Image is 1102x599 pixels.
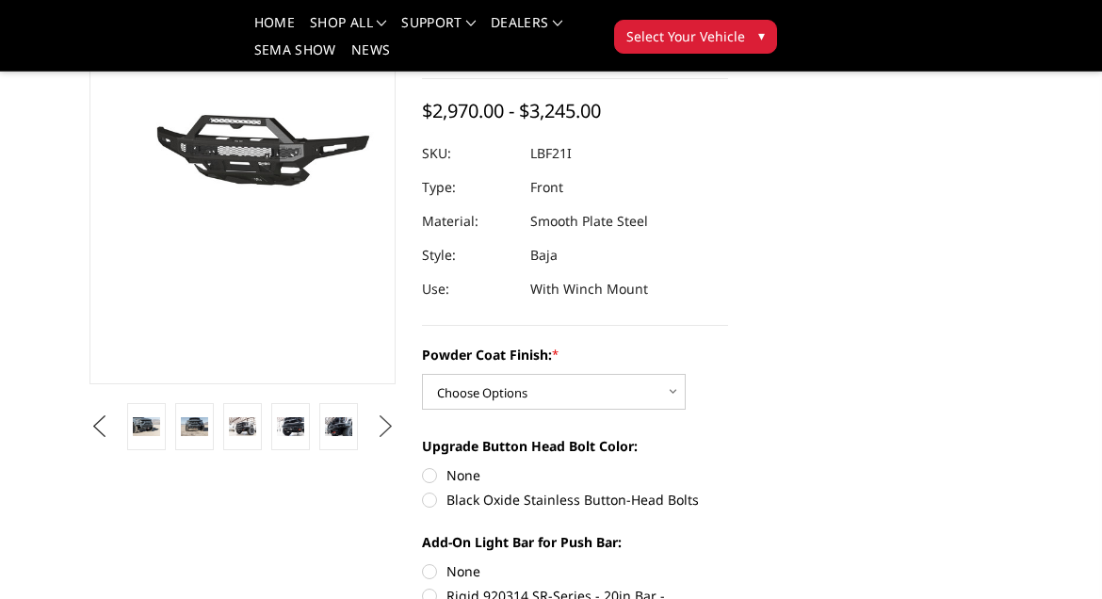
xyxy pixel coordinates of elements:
[422,170,516,204] dt: Type:
[530,272,648,306] dd: With Winch Mount
[181,417,208,435] img: 2021-2025 Ford Raptor - Freedom Series - Baja Front Bumper (winch mount)
[422,98,601,123] span: $2,970.00 - $3,245.00
[422,345,728,364] label: Powder Coat Finish:
[325,417,352,435] img: 2021-2025 Ford Raptor - Freedom Series - Baja Front Bumper (winch mount)
[422,272,516,306] dt: Use:
[530,238,558,272] dd: Baja
[422,532,728,552] label: Add-On Light Bar for Push Bar:
[530,137,572,170] dd: LBF21I
[530,170,563,204] dd: Front
[310,16,386,43] a: shop all
[530,204,648,238] dd: Smooth Plate Steel
[85,413,113,441] button: Previous
[351,43,390,71] a: News
[422,561,728,581] label: None
[422,137,516,170] dt: SKU:
[372,413,400,441] button: Next
[626,26,745,46] span: Select Your Vehicle
[401,16,476,43] a: Support
[422,465,728,485] label: None
[758,25,765,45] span: ▾
[277,417,304,435] img: 2021-2025 Ford Raptor - Freedom Series - Baja Front Bumper (winch mount)
[422,490,728,510] label: Black Oxide Stainless Button-Head Bolts
[422,238,516,272] dt: Style:
[491,16,562,43] a: Dealers
[614,20,777,54] button: Select Your Vehicle
[422,204,516,238] dt: Material:
[254,43,336,71] a: SEMA Show
[422,436,728,456] label: Upgrade Button Head Bolt Color:
[229,417,256,435] img: 2021-2025 Ford Raptor - Freedom Series - Baja Front Bumper (winch mount)
[254,16,295,43] a: Home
